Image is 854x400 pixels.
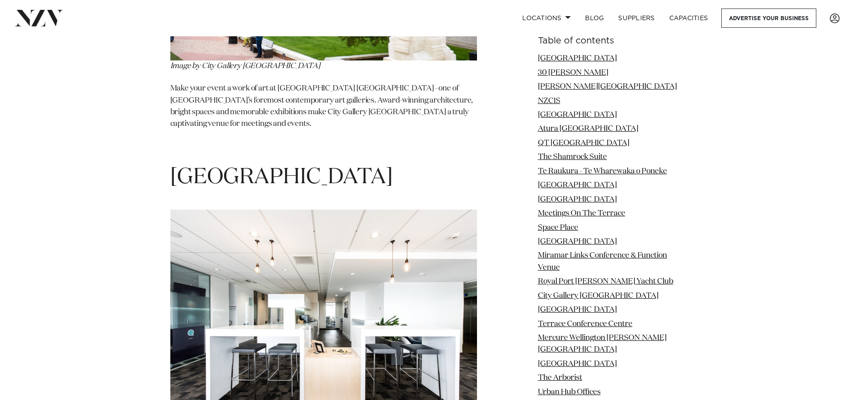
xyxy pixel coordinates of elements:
[578,9,611,28] a: BLOG
[662,9,715,28] a: Capacities
[538,320,633,327] a: Terrace Conference Centre
[538,306,617,314] a: [GEOGRAPHIC_DATA]
[538,210,625,217] a: Meetings On The Terrace
[538,360,617,368] a: [GEOGRAPHIC_DATA]
[538,168,667,175] a: Te Raukura - Te Wharewaka o Poneke
[538,139,629,147] a: QT [GEOGRAPHIC_DATA]
[538,252,667,271] a: Miramar Links Conference & Function Venue
[538,181,617,189] a: [GEOGRAPHIC_DATA]
[611,9,662,28] a: SUPPLIERS
[170,163,477,192] h1: [GEOGRAPHIC_DATA]
[538,224,578,231] a: Space Place
[538,334,667,353] a: Mercure Wellington [PERSON_NAME][GEOGRAPHIC_DATA]
[538,125,638,133] a: Atura [GEOGRAPHIC_DATA]
[538,292,659,299] a: City Gallery [GEOGRAPHIC_DATA]
[538,97,560,104] a: NZCIS
[721,9,816,28] a: Advertise your business
[538,69,608,76] a: 30 [PERSON_NAME]
[538,36,684,46] h6: Table of contents
[14,10,63,26] img: nzv-logo.png
[538,238,617,245] a: [GEOGRAPHIC_DATA]
[170,62,320,70] em: Image by City Gallery [GEOGRAPHIC_DATA]
[538,153,607,161] a: The Shamrock Suite
[538,388,601,396] a: Urban Hub Offices
[538,111,617,119] a: [GEOGRAPHIC_DATA]
[538,195,617,203] a: [GEOGRAPHIC_DATA]
[538,83,677,90] a: [PERSON_NAME][GEOGRAPHIC_DATA]
[538,374,582,382] a: The Arborist
[170,83,477,130] p: Make your event a work of art at [GEOGRAPHIC_DATA] [GEOGRAPHIC_DATA] - one of [GEOGRAPHIC_DATA]’s...
[538,278,673,285] a: Royal Port [PERSON_NAME] Yacht Club
[515,9,578,28] a: Locations
[538,55,617,62] a: [GEOGRAPHIC_DATA]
